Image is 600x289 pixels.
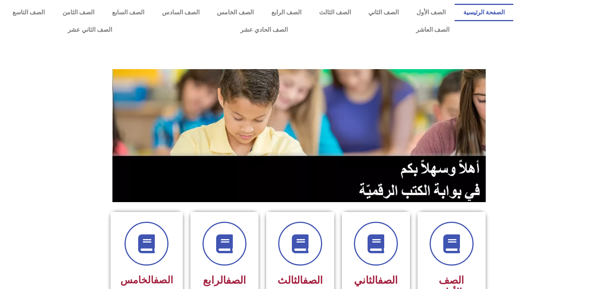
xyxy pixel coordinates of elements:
a: الصف الثاني عشر [4,21,176,39]
a: الصف الثالث [310,4,360,21]
a: الصف العاشر [352,21,514,39]
a: الصف [378,274,398,286]
a: الصف الثاني [360,4,408,21]
span: الثاني [354,274,398,286]
a: الصف الرابع [263,4,310,21]
a: الصف [226,274,246,286]
a: الصف الحادي عشر [176,21,352,39]
a: الصف الخامس [208,4,263,21]
a: الصف الأول [408,4,455,21]
a: الصف السادس [153,4,208,21]
a: الصفحة الرئيسية [455,4,514,21]
a: الصف السابع [103,4,153,21]
a: الصف التاسع [4,4,54,21]
a: الصف [154,274,173,286]
span: الرابع [203,274,246,286]
a: الصف [303,274,323,286]
a: الصف الثامن [54,4,103,21]
span: الثالث [277,274,323,286]
span: الخامس [120,274,173,286]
